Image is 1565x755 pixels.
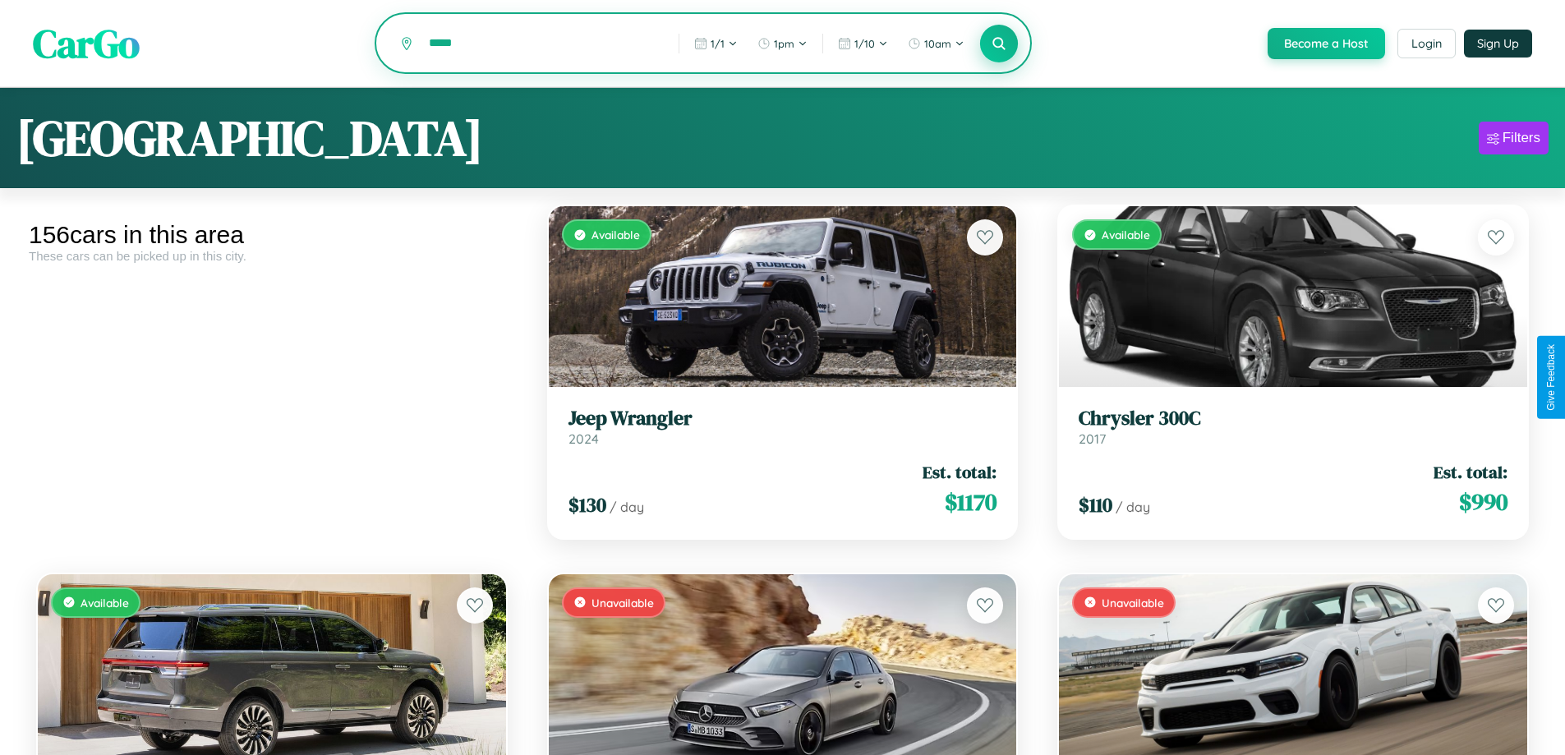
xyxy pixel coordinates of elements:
[900,30,973,57] button: 10am
[610,499,644,515] span: / day
[1102,596,1164,610] span: Unavailable
[1503,130,1540,146] div: Filters
[1079,491,1112,518] span: $ 110
[923,460,997,484] span: Est. total:
[1464,30,1532,58] button: Sign Up
[711,37,725,50] span: 1 / 1
[1116,499,1150,515] span: / day
[749,30,816,57] button: 1pm
[33,16,140,71] span: CarGo
[1102,228,1150,242] span: Available
[854,37,875,50] span: 1 / 10
[16,104,483,172] h1: [GEOGRAPHIC_DATA]
[945,486,997,518] span: $ 1170
[568,430,599,447] span: 2024
[1545,344,1557,411] div: Give Feedback
[924,37,951,50] span: 10am
[1397,29,1456,58] button: Login
[591,596,654,610] span: Unavailable
[1434,460,1507,484] span: Est. total:
[1479,122,1549,154] button: Filters
[568,491,606,518] span: $ 130
[591,228,640,242] span: Available
[1079,407,1507,447] a: Chrysler 300C2017
[774,37,794,50] span: 1pm
[1079,407,1507,430] h3: Chrysler 300C
[568,407,997,430] h3: Jeep Wrangler
[830,30,896,57] button: 1/10
[1459,486,1507,518] span: $ 990
[81,596,129,610] span: Available
[1079,430,1106,447] span: 2017
[1268,28,1385,59] button: Become a Host
[29,221,515,249] div: 156 cars in this area
[568,407,997,447] a: Jeep Wrangler2024
[686,30,746,57] button: 1/1
[29,249,515,263] div: These cars can be picked up in this city.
